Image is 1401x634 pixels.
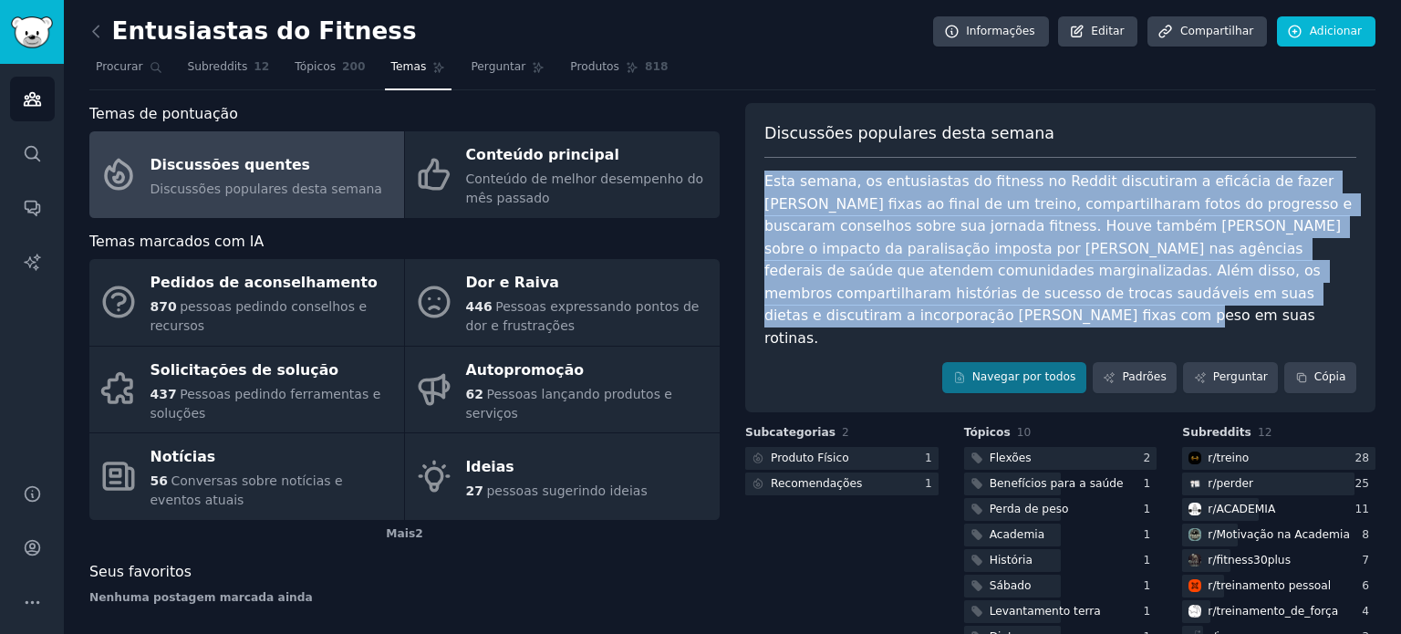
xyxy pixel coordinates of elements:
[990,477,1124,490] font: Benefícios para a saúde
[150,361,339,379] font: Solicitações de solução
[89,259,404,346] a: Pedidos de aconselhamento870pessoas pedindo conselhos e recursos
[89,131,404,218] a: Discussões quentesDiscussões populares desta semana
[1284,362,1356,393] button: Cópia
[764,124,1054,142] font: Discussões populares desta semana
[405,347,720,433] a: Autopromoção62Pessoas lançando produtos e serviços
[1182,524,1375,546] a: Motivação para academiar/Motivação na Academia8
[89,347,404,433] a: Solicitações de solução437Pessoas pedindo ferramentas e soluções
[1208,605,1216,618] font: r/
[405,131,720,218] a: Conteúdo principalConteúdo de melhor desempenho do mês passado
[1182,473,1375,495] a: perder issor/perder25
[1188,528,1201,541] img: Motivação para academia
[990,452,1032,464] font: Flexões
[1258,426,1272,439] font: 12
[1354,477,1369,490] font: 25
[1182,426,1251,439] font: Subreddits
[1188,477,1201,490] img: perder isso
[1314,370,1346,383] font: Cópia
[466,299,493,314] font: 446
[925,452,932,464] font: 1
[466,483,483,498] font: 27
[96,60,143,73] font: Procurar
[89,233,264,250] font: Temas marcados com IA
[1122,370,1166,383] font: Padrões
[745,473,939,495] a: Recomendações1
[1208,452,1216,464] font: r/
[990,528,1045,541] font: Academia
[385,53,452,90] a: Temas
[11,16,53,48] img: Logotipo do GummySearch
[150,182,382,196] font: Discussões populares desta semana
[405,433,720,520] a: Ideias27pessoas sugerindo ideias
[288,53,371,90] a: Tópicos200
[764,172,1356,347] font: Esta semana, os entusiastas do fitness no Reddit discutiram a eficácia de fazer [PERSON_NAME] fix...
[89,591,313,604] font: Nenhuma postagem marcada ainda
[1144,605,1151,618] font: 1
[1354,503,1369,515] font: 11
[990,503,1069,515] font: Perda de peso
[1017,426,1032,439] font: 10
[466,361,585,379] font: Autopromoção
[150,473,168,488] font: 56
[1362,554,1369,566] font: 7
[150,448,216,465] font: Notícias
[150,156,310,173] font: Discussões quentes
[1182,549,1375,572] a: fitness30plusr/fitness30plus7
[964,600,1157,623] a: Levantamento terra1
[771,452,849,464] font: Produto Físico
[1362,605,1369,618] font: 4
[1188,452,1201,464] img: dar certo
[990,605,1101,618] font: Levantamento terra
[1091,25,1124,37] font: Editar
[150,274,378,291] font: Pedidos de aconselhamento
[925,477,932,490] font: 1
[745,447,939,470] a: Produto Físico1
[990,579,1032,592] font: Sábado
[842,426,849,439] font: 2
[1188,605,1201,618] img: treinamento de força
[150,299,368,333] font: pessoas pedindo conselhos e recursos
[964,575,1157,598] a: Sábado1
[1208,528,1216,541] font: r/
[464,53,551,90] a: Perguntar
[466,274,559,291] font: Dor e Raiva
[1144,477,1151,490] font: 1
[466,458,514,475] font: Ideias
[342,60,366,73] font: 200
[1208,579,1216,592] font: r/
[89,433,404,520] a: Notícias56Conversas sobre notícias e eventos atuais
[1217,605,1339,618] font: treinamento_de_força
[1144,503,1151,515] font: 1
[1217,554,1292,566] font: fitness30plus
[964,447,1157,470] a: Flexões2
[942,362,1086,393] a: Navegar por todos
[1147,16,1267,47] a: Compartilhar
[1217,452,1250,464] font: treino
[1213,370,1268,383] font: Perguntar
[386,527,415,540] font: Mais
[466,387,483,401] font: 62
[150,473,343,507] font: Conversas sobre notícias e eventos atuais
[1093,362,1177,393] a: Padrões
[1208,554,1216,566] font: r/
[1144,452,1151,464] font: 2
[1188,554,1201,566] img: fitness30plus
[1217,528,1350,541] font: Motivação na Academia
[1182,600,1375,623] a: treinamento de forçar/treinamento_de_força4
[466,299,700,333] font: Pessoas expressando pontos de dor e frustrações
[89,563,192,580] font: Seus favoritos
[1208,503,1216,515] font: r/
[466,146,619,163] font: Conteúdo principal
[964,524,1157,546] a: Academia1
[415,527,423,540] font: 2
[471,60,525,73] font: Perguntar
[112,17,417,45] font: Entusiastas do Fitness
[771,477,862,490] font: Recomendações
[1144,579,1151,592] font: 1
[466,387,672,421] font: Pessoas lançando produtos e serviços
[745,426,835,439] font: Subcategorias
[405,259,720,346] a: Dor e Raiva446Pessoas expressando pontos de dor e frustrações
[645,60,669,73] font: 818
[964,473,1157,495] a: Benefícios para a saúde1
[1217,477,1253,490] font: perder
